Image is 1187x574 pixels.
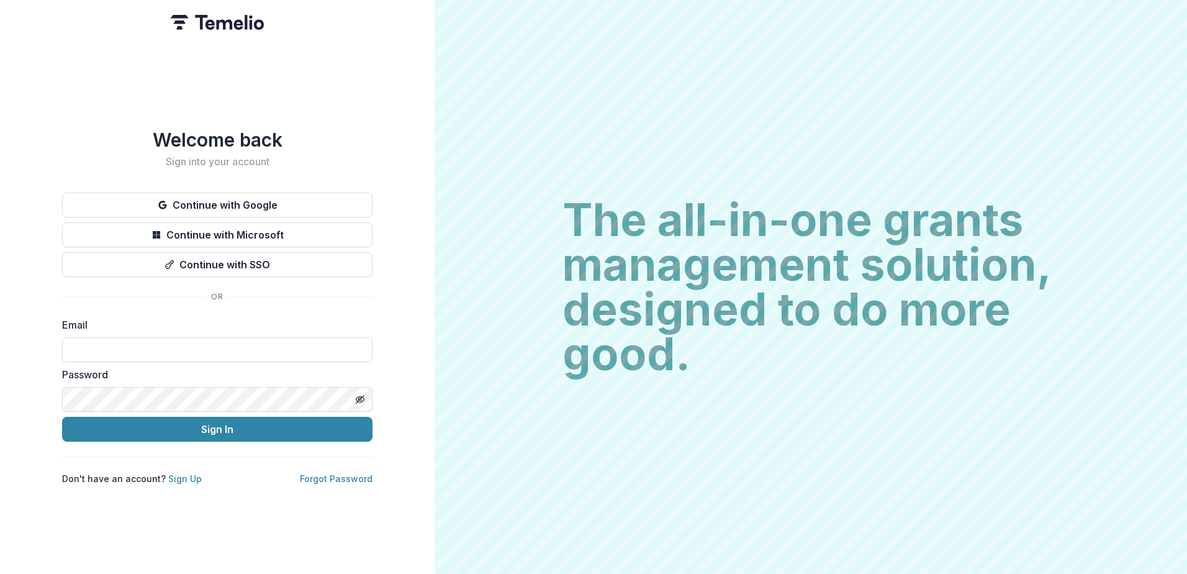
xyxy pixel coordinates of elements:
button: Toggle password visibility [350,389,370,409]
button: Sign In [62,417,372,442]
button: Continue with Microsoft [62,222,372,247]
a: Sign Up [168,473,202,484]
p: Don't have an account? [62,472,202,485]
button: Continue with Google [62,193,372,217]
h1: Welcome back [62,129,372,151]
a: Forgot Password [300,473,372,484]
button: Continue with SSO [62,252,372,277]
label: Email [62,317,365,332]
h2: Sign into your account [62,156,372,168]
label: Password [62,367,365,382]
img: Temelio [171,15,264,30]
